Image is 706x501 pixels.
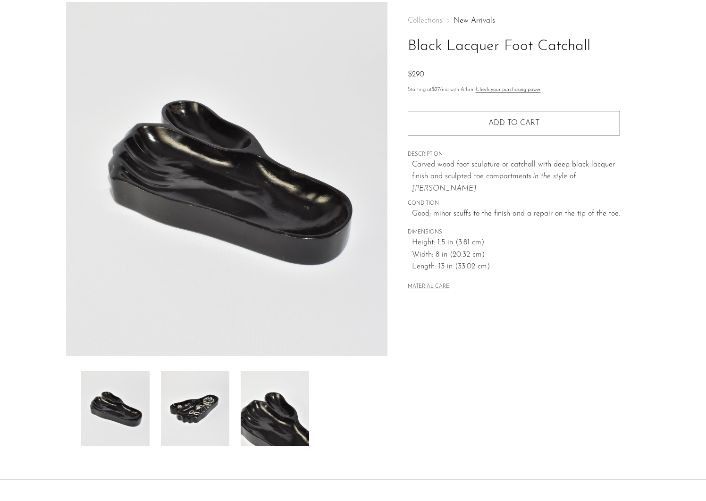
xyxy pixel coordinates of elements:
a: New Arrivals [454,17,495,25]
nav: Breadcrumbs [408,17,620,25]
span: Good; minor scuffs to the finish and a repair on the tip of the toe. [412,208,620,220]
span: Height: 1.5 in (3.81 cm) [412,237,620,249]
span: $290 [408,71,424,78]
h1: Black Lacquer Foot Catchall [408,34,620,58]
span: CONDITION [408,200,620,208]
span: Add to cart [488,119,539,127]
img: Black Lacquer Foot Catchall [81,371,150,446]
img: Black Lacquer Foot Catchall [161,371,229,446]
span: Collections [408,17,442,25]
em: In the style of [PERSON_NAME]. [412,173,576,192]
a: Check your purchasing power - Learn more about Affirm Financing (opens in modal) [476,87,541,92]
button: Add to cart [408,111,620,135]
img: Black Lacquer Foot Catchall [241,371,309,446]
p: Carved wood foot sculpture or catchall with deep black lacquer finish and sculpted toe compartments. [412,159,620,195]
span: DIMENSIONS [408,228,620,237]
span: DESCRIPTION [408,150,620,159]
span: Length: 13 in (33.02 cm) [412,261,620,273]
button: MATERIAL CARE [408,284,449,291]
span: $27 [432,87,440,92]
p: Starting at /mo with Affirm. [408,86,620,94]
span: Width: 8 in (20.32 cm) [412,249,620,261]
img: Black Lacquer Foot Catchall [66,2,387,356]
